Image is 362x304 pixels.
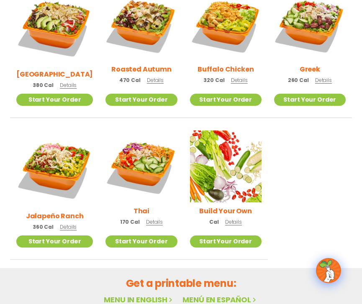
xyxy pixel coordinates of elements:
[146,218,163,225] span: Details
[10,276,352,291] h2: Get a printable menu:
[190,235,262,248] a: Start Your Order
[105,235,177,248] a: Start Your Order
[33,223,54,231] span: 360 Cal
[60,223,77,230] span: Details
[190,130,262,202] img: Product photo for Build Your Own
[105,94,177,106] a: Start Your Order
[199,206,252,216] h2: Build Your Own
[16,235,93,248] a: Start Your Order
[119,77,141,84] span: 470 Cal
[105,130,177,202] img: Product photo for Thai Salad
[315,77,332,84] span: Details
[288,77,309,84] span: 260 Cal
[147,77,164,84] span: Details
[26,211,84,221] h2: Jalapeño Ranch
[274,94,346,106] a: Start Your Order
[190,94,262,106] a: Start Your Order
[203,77,224,84] span: 320 Cal
[317,259,340,282] img: wpChatIcon
[198,64,254,74] h2: Buffalo Chicken
[120,218,140,226] span: 170 Cal
[16,94,93,106] a: Start Your Order
[60,82,77,89] span: Details
[300,64,320,74] h2: Greek
[225,218,242,225] span: Details
[33,82,54,89] span: 380 Cal
[134,206,149,216] h2: Thai
[16,130,93,207] img: Product photo for Jalapeño Ranch Salad
[231,77,248,84] span: Details
[111,64,172,74] h2: Roasted Autumn
[16,69,93,79] h2: [GEOGRAPHIC_DATA]
[209,218,219,226] span: Cal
